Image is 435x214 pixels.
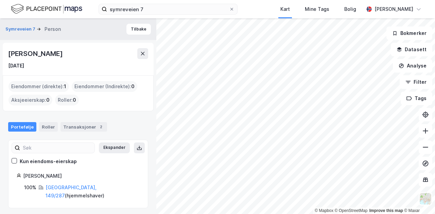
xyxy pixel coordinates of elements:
[73,96,76,104] span: 0
[8,95,52,105] div: Aksjeeierskap :
[401,92,432,105] button: Tags
[8,81,69,92] div: Eiendommer (direkte) :
[24,183,36,192] div: 100%
[315,208,333,213] a: Mapbox
[60,122,107,132] div: Transaksjoner
[8,62,24,70] div: [DATE]
[107,4,229,14] input: Søk på adresse, matrikkel, gårdeiere, leietakere eller personer
[46,183,140,200] div: ( hjemmelshaver )
[375,5,413,13] div: [PERSON_NAME]
[280,5,290,13] div: Kart
[64,82,66,91] span: 1
[8,122,36,132] div: Portefølje
[5,26,37,33] button: Symreveien 7
[386,26,432,40] button: Bokmerker
[45,25,61,33] div: Person
[46,184,97,198] a: [GEOGRAPHIC_DATA], 149/287
[23,172,140,180] div: [PERSON_NAME]
[99,142,130,153] button: Ekspander
[344,5,356,13] div: Bolig
[400,75,432,89] button: Filter
[20,157,77,166] div: Kun eiendoms-eierskap
[11,3,82,15] img: logo.f888ab2527a4732fd821a326f86c7f29.svg
[393,59,432,73] button: Analyse
[20,143,94,153] input: Søk
[401,181,435,214] iframe: Chat Widget
[55,95,79,105] div: Roller :
[39,122,58,132] div: Roller
[98,123,104,130] div: 2
[131,82,135,91] span: 0
[126,24,151,35] button: Tilbake
[391,43,432,56] button: Datasett
[46,96,50,104] span: 0
[335,208,368,213] a: OpenStreetMap
[369,208,403,213] a: Improve this map
[305,5,329,13] div: Mine Tags
[72,81,137,92] div: Eiendommer (Indirekte) :
[8,48,64,59] div: [PERSON_NAME]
